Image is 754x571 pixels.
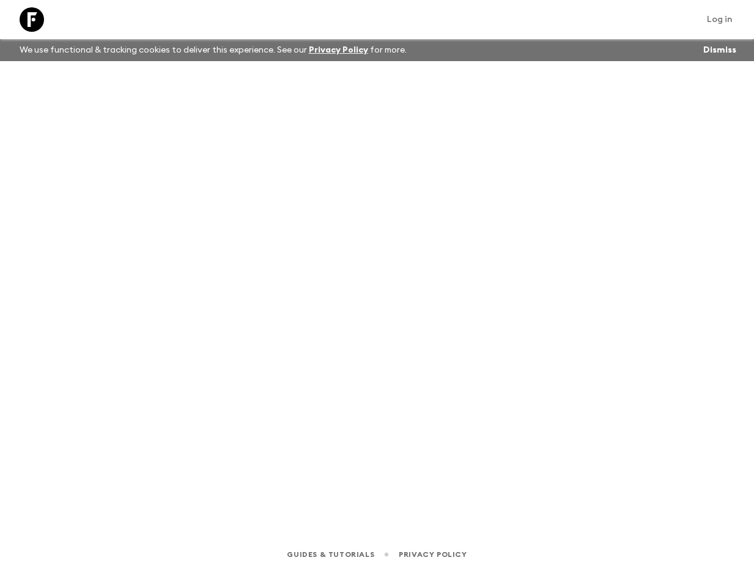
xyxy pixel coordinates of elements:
[15,39,412,61] p: We use functional & tracking cookies to deliver this experience. See our for more.
[700,11,739,28] a: Log in
[700,42,739,59] button: Dismiss
[309,46,368,54] a: Privacy Policy
[399,548,467,561] a: Privacy Policy
[287,548,374,561] a: Guides & Tutorials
